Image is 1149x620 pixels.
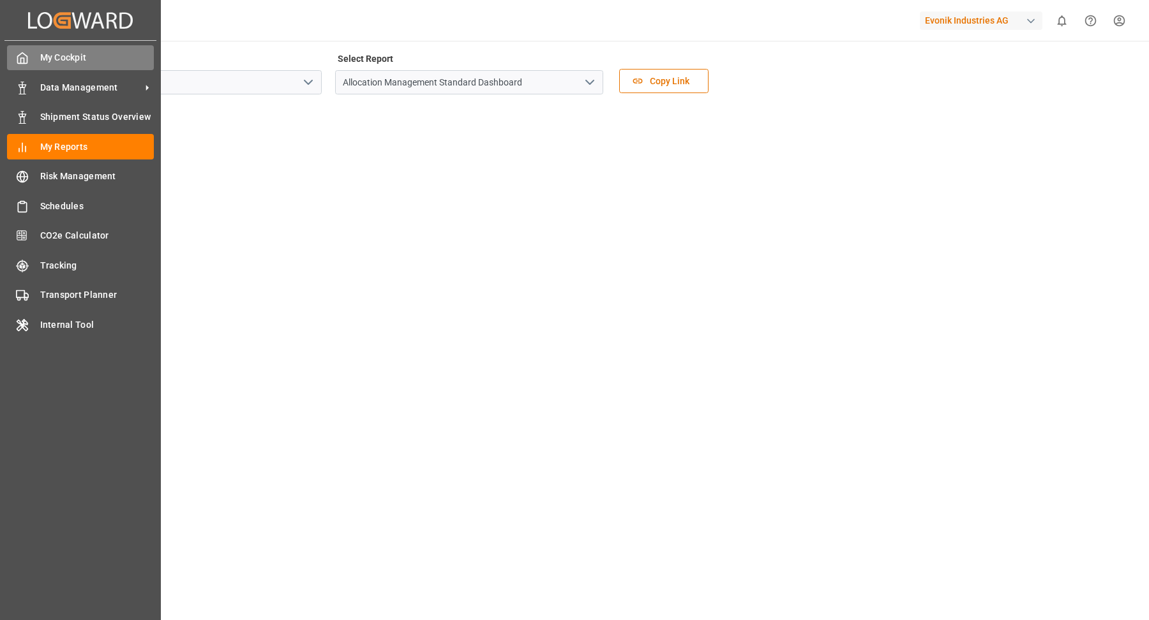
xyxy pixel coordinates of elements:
span: My Cockpit [40,51,154,64]
a: Tracking [7,253,154,277]
a: Transport Planner [7,283,154,307]
button: Help Center [1076,6,1105,35]
span: Transport Planner [40,288,154,302]
span: Schedules [40,200,154,213]
span: CO2e Calculator [40,229,154,242]
button: show 0 new notifications [1048,6,1076,35]
span: Data Management [40,81,141,94]
label: Select Report [335,50,395,68]
button: Copy Link [619,69,709,93]
span: Shipment Status Overview [40,110,154,124]
a: Shipment Status Overview [7,105,154,129]
span: Copy Link [643,75,696,88]
span: Tracking [40,259,154,272]
button: Evonik Industries AG [920,8,1048,33]
a: Schedules [7,193,154,218]
button: open menu [298,73,317,92]
input: Type to search/select [335,70,603,94]
a: CO2e Calculator [7,223,154,248]
a: Risk Management [7,164,154,189]
a: My Reports [7,134,154,159]
a: My Cockpit [7,45,154,70]
button: open menu [580,73,599,92]
span: Internal Tool [40,318,154,332]
div: Evonik Industries AG [920,11,1042,30]
span: Risk Management [40,170,154,183]
input: Type to search/select [54,70,322,94]
a: Internal Tool [7,312,154,337]
span: My Reports [40,140,154,154]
